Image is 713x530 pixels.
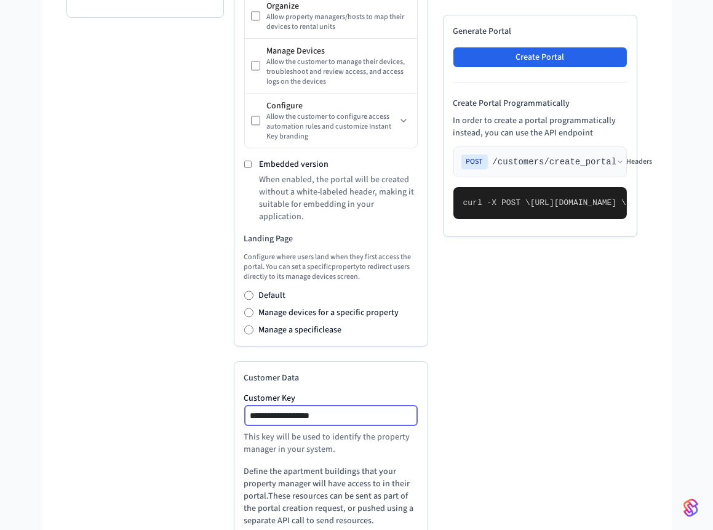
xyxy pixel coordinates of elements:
[244,252,418,282] p: Configure where users land when they first access the portal. You can set a specific property to ...
[244,465,418,527] p: Define the apartment buildings that your property manager will have access to in their portal. Th...
[258,289,285,302] label: Default
[259,174,417,223] p: When enabled, the portal will be created without a white-labeled header, making it suitable for e...
[616,157,652,167] button: Headers
[453,114,627,139] p: In order to create a portal programmatically instead, you can use the API endpoint
[244,372,418,384] h2: Customer Data
[258,307,399,319] label: Manage devices for a specific property
[453,97,627,110] h4: Create Portal Programmatically
[463,198,530,207] span: curl -X POST \
[530,198,626,207] span: [URL][DOMAIN_NAME] \
[259,158,329,171] label: Embedded version
[461,155,488,169] span: POST
[453,47,627,67] button: Create Portal
[266,57,410,87] div: Allow the customer to manage their devices, troubleshoot and review access, and access logs on th...
[493,156,617,168] span: /customers/create_portal
[244,233,418,245] h3: Landing Page
[258,324,341,336] label: Manage a specific lease
[244,394,418,403] label: Customer Key
[683,498,698,518] img: SeamLogoGradient.69752ec5.svg
[453,25,627,38] h2: Generate Portal
[244,431,418,456] p: This key will be used to identify the property manager in your system.
[266,45,410,57] div: Manage Devices
[266,100,396,112] div: Configure
[266,112,396,142] div: Allow the customer to configure access automation rules and customize Instant Key branding
[266,12,410,32] div: Allow property managers/hosts to map their devices to rental units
